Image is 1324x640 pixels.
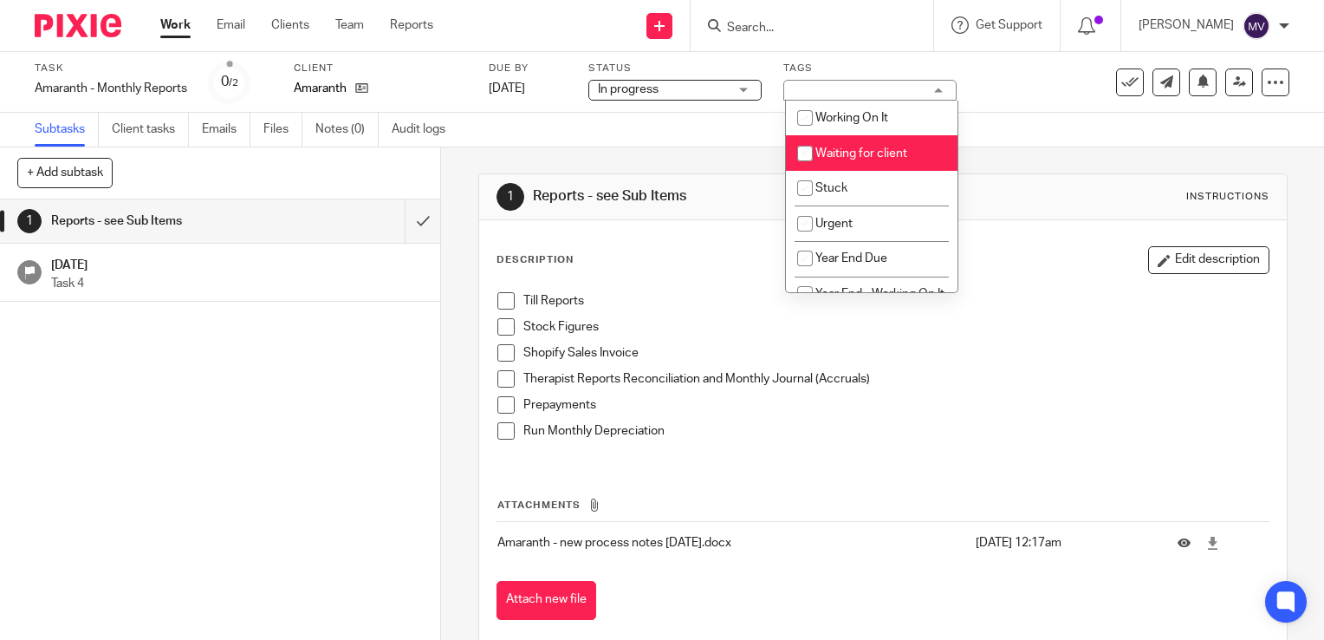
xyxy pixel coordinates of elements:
div: 1 [497,183,524,211]
a: Reports [390,16,433,34]
img: svg%3E [1243,12,1270,40]
span: Attachments [497,500,581,510]
span: In progress [598,83,659,95]
a: Clients [271,16,309,34]
p: Shopify Sales Invoice [523,344,1269,362]
label: Tags [783,62,957,75]
span: Working On It [815,112,888,124]
span: [DATE] [489,82,525,95]
a: Email [217,16,245,34]
div: 0 [221,72,238,92]
p: Description [497,253,574,267]
p: Run Monthly Depreciation [523,422,1269,440]
p: [DATE] 12:17am [976,534,1152,552]
div: Amaranth - Monthly Reports [35,80,187,97]
p: Therapist Reports Reconciliation and Monthly Journal (Accruals) [523,370,1269,388]
p: Till Reports [523,292,1269,310]
a: Audit logs [392,113,458,147]
button: Attach new file [497,581,596,620]
p: Stock Figures [523,318,1269,336]
img: Pixie [35,14,121,37]
a: Files [263,113,302,147]
h1: Reports - see Sub Items [533,187,919,206]
a: Subtasks [35,113,99,147]
a: Client tasks [112,113,189,147]
p: Task 4 [51,275,424,292]
span: Get Support [976,19,1042,31]
p: [PERSON_NAME] [1139,16,1234,34]
a: Team [335,16,364,34]
h1: Reports - see Sub Items [51,208,276,234]
label: Task [35,62,187,75]
small: /2 [229,78,238,88]
span: Year End - Working On It [815,288,944,300]
button: Edit description [1148,246,1269,274]
span: Year End Due [815,252,887,264]
p: Amaranth - new process notes [DATE].docx [497,534,966,552]
span: Urgent [815,218,853,230]
p: Amaranth [294,80,347,97]
span: Waiting for client [815,147,907,160]
label: Due by [489,62,567,75]
div: 1 [17,209,42,233]
button: + Add subtask [17,158,113,187]
a: Emails [202,113,250,147]
label: Client [294,62,467,75]
p: Prepayments [523,396,1269,414]
input: Search [725,21,881,36]
a: Work [160,16,191,34]
label: Status [588,62,762,75]
span: Stuck [815,182,847,194]
h1: [DATE] [51,252,424,274]
a: Download [1206,534,1219,552]
div: Instructions [1186,190,1269,204]
a: Notes (0) [315,113,379,147]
